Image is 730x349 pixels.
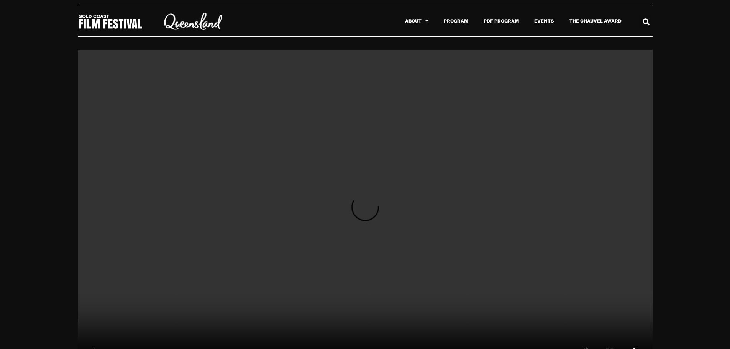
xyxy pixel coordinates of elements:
a: PDF Program [476,12,527,30]
a: Program [436,12,476,30]
div: Search [640,15,652,28]
nav: Menu [240,12,629,30]
a: About [397,12,436,30]
a: The Chauvel Award [562,12,629,30]
a: Events [527,12,562,30]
